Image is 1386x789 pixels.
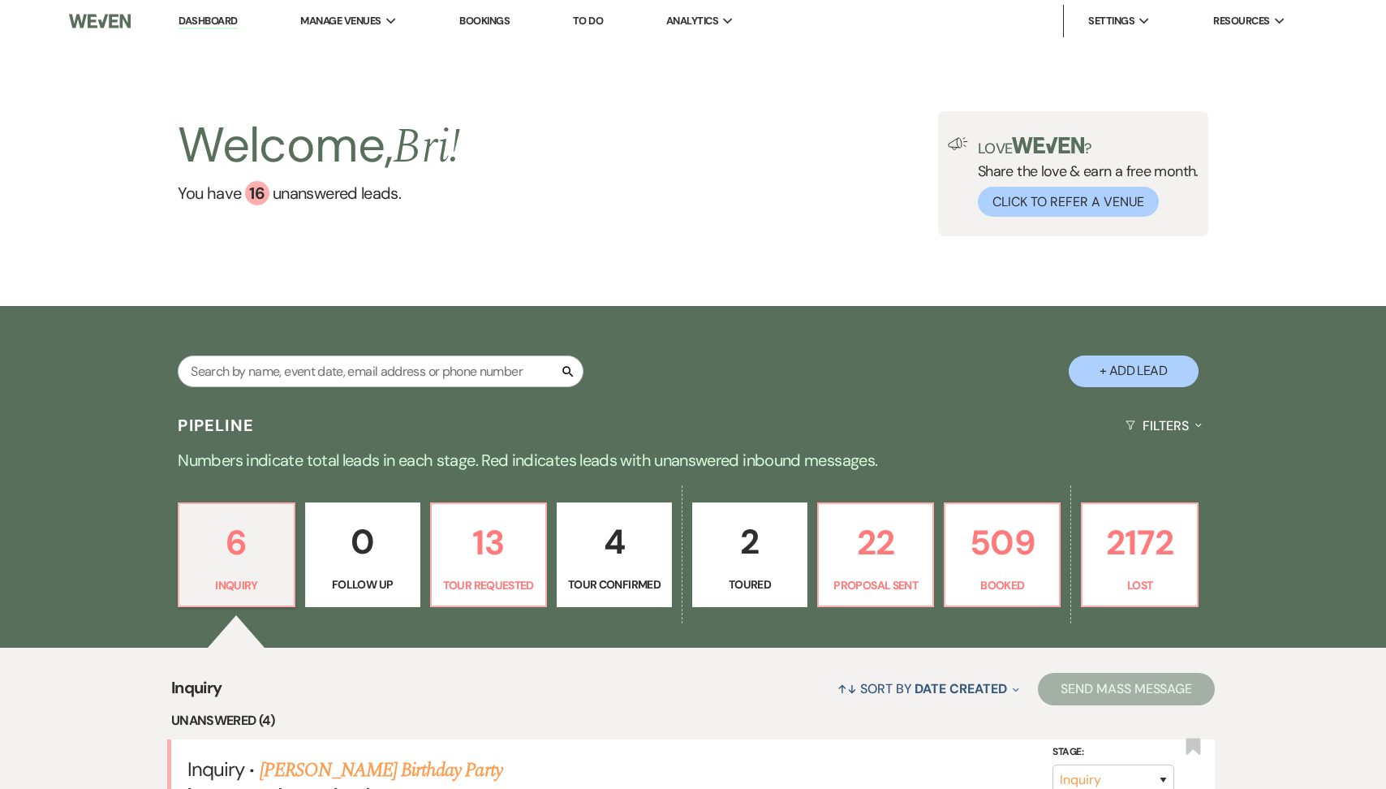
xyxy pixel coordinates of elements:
span: Inquiry [187,757,244,782]
label: Stage: [1052,744,1174,761]
a: 2172Lost [1081,502,1198,608]
a: Bookings [459,14,510,28]
span: Settings [1088,13,1134,29]
p: 4 [567,515,661,569]
p: 22 [829,515,923,570]
a: [PERSON_NAME] Birthday Party [260,756,502,785]
h3: Pipeline [178,414,254,437]
a: 509Booked [944,502,1061,608]
p: Toured [703,576,797,593]
a: 4Tour Confirmed [557,502,672,608]
p: Tour Requested [441,576,536,594]
span: Resources [1213,13,1269,29]
img: loud-speaker-illustration.svg [948,137,968,150]
button: + Add Lead [1069,356,1199,387]
a: 2Toured [692,502,807,608]
a: 6Inquiry [178,502,295,608]
a: 13Tour Requested [430,502,547,608]
span: ↑↓ [837,680,857,697]
p: 509 [955,515,1049,570]
button: Click to Refer a Venue [978,187,1159,217]
a: To Do [573,14,603,28]
p: Numbers indicate total leads in each stage. Red indicates leads with unanswered inbound messages. [109,447,1277,473]
span: Inquiry [171,675,222,710]
p: 6 [189,515,283,570]
a: 0Follow Up [305,502,420,608]
div: 16 [245,181,269,205]
button: Filters [1119,404,1207,447]
p: 13 [441,515,536,570]
a: Dashboard [179,14,237,29]
p: 2 [703,515,797,569]
p: 2172 [1092,515,1186,570]
p: Love ? [978,137,1199,156]
h2: Welcome, [178,111,460,181]
a: 22Proposal Sent [817,502,934,608]
div: Share the love & earn a free month. [968,137,1199,217]
p: Proposal Sent [829,576,923,594]
li: Unanswered (4) [171,710,1215,731]
button: Sort By Date Created [831,667,1026,710]
p: Inquiry [189,576,283,594]
p: Lost [1092,576,1186,594]
span: Bri ! [393,110,460,184]
img: Weven Logo [69,4,131,38]
input: Search by name, event date, email address or phone number [178,356,583,387]
img: weven-logo-green.svg [1012,137,1084,153]
span: Manage Venues [300,13,381,29]
p: 0 [316,515,410,569]
p: Booked [955,576,1049,594]
span: Analytics [666,13,718,29]
p: Tour Confirmed [567,576,661,593]
a: You have 16 unanswered leads. [178,181,460,205]
p: Follow Up [316,576,410,593]
span: Date Created [915,680,1006,697]
button: Send Mass Message [1038,673,1215,705]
